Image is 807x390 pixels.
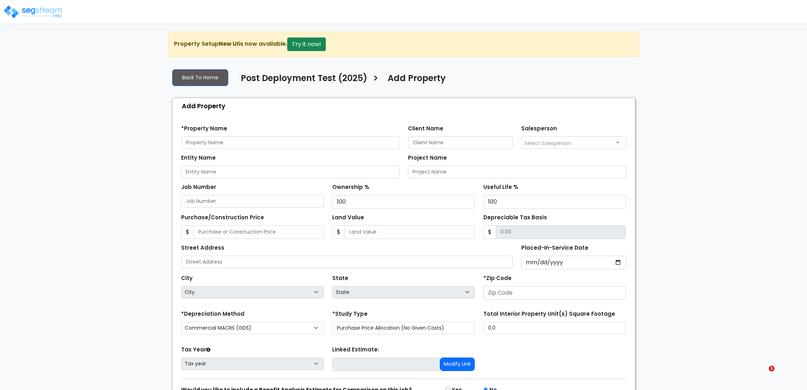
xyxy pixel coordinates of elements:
label: Entity Name [181,154,216,162]
label: Linked Estimate: [332,346,379,354]
label: Useful Life % [483,183,518,191]
div: Add Property [176,98,635,114]
h4: Add Property [388,73,446,85]
label: Land Value [332,214,364,222]
span: $ [483,225,496,239]
label: *Study Type [332,310,368,318]
label: City [181,274,193,282]
h4: Post Deployment Test (2025) [241,73,367,85]
span: Select Salesperson [524,140,572,147]
a: Back To Home [172,69,228,86]
div: Property Setup is now available. [168,31,639,57]
button: Try it now! [287,37,326,51]
label: State [332,274,348,282]
label: Client Name [408,125,443,133]
label: Street Address [181,244,224,252]
label: Depreciable Tax Basis [483,214,547,222]
iframe: Intercom live chat [754,366,771,383]
input: Entity Name [181,166,399,178]
input: total square foot [483,322,626,334]
label: *Zip Code [483,274,512,282]
label: Purchase/Construction Price [181,214,264,222]
a: Post Deployment Test (2025) [235,73,367,88]
label: Tax Year [181,346,210,354]
input: Project Name [408,166,626,178]
label: *Depreciation Method [181,310,244,318]
label: Job Number [181,183,216,191]
span: $ [181,225,194,239]
input: Land Value [345,225,475,239]
input: Property Name [181,136,399,149]
label: Total Interior Property Unit(s) Square Footage [483,310,615,318]
input: Zip Code [483,286,626,300]
span: $ [332,225,345,239]
label: Project Name [408,154,447,162]
button: Modify Link [440,357,475,371]
input: Job Number [181,195,324,207]
input: 0.00 [496,225,626,239]
a: Add Property [382,73,446,88]
input: Client Name [408,136,513,149]
input: Useful Life % [483,195,626,209]
h3: > [373,72,379,86]
input: Purchase or Construction Price [194,225,324,239]
input: Ownership % [332,195,475,209]
span: 1 [769,366,774,371]
input: Street Address [181,256,513,268]
label: Ownership % [332,183,369,191]
img: logo_pro_r.png [3,5,64,19]
label: *Property Name [181,125,227,133]
strong: New UI [219,40,239,48]
label: Salesperson [521,125,557,133]
label: Placed-In-Service Date [521,244,588,252]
